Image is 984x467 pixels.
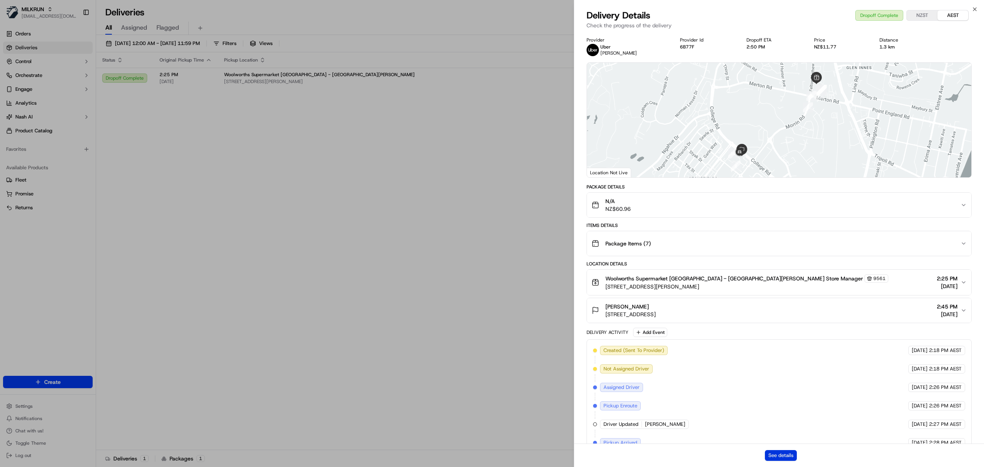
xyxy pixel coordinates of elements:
div: 3 [817,85,827,95]
div: 6 [806,91,816,101]
button: Woolworths Supermarket [GEOGRAPHIC_DATA] - [GEOGRAPHIC_DATA][PERSON_NAME] Store Manager9561[STREE... [587,270,971,295]
span: [DATE] [912,384,927,391]
div: 5 [817,85,827,95]
span: [STREET_ADDRESS][PERSON_NAME] [605,283,888,290]
span: [PERSON_NAME] [645,421,685,428]
span: 2:28 PM AEST [929,439,962,446]
span: Created (Sent To Provider) [603,347,664,354]
button: NZST [907,10,937,20]
span: Not Assigned Driver [603,365,649,372]
button: Add Event [633,328,667,337]
span: Delivery Details [587,9,650,22]
span: [STREET_ADDRESS] [605,310,656,318]
span: [DATE] [912,365,927,372]
span: Assigned Driver [603,384,640,391]
div: Package Details [587,184,972,190]
div: 2:50 PM [746,44,802,50]
span: Pickup Arrived [603,439,637,446]
span: Package Items ( 7 ) [605,240,651,247]
span: 2:27 PM AEST [929,421,962,428]
span: [DATE] [912,421,927,428]
div: 9 [731,161,741,171]
span: 2:26 PM AEST [929,384,962,391]
div: Dropoff ETA [746,37,802,43]
div: 10 [728,148,738,158]
button: 6B77F [680,44,694,50]
span: [DATE] [937,282,957,290]
button: [PERSON_NAME][STREET_ADDRESS]2:45 PM[DATE] [587,298,971,323]
span: 2:18 PM AEST [929,347,962,354]
span: 2:25 PM [937,275,957,282]
button: AEST [937,10,968,20]
div: Provider Id [680,37,734,43]
div: NZ$11.77 [814,44,867,50]
div: 1 [814,89,824,99]
img: uber-new-logo.jpeg [587,44,599,56]
div: 1.3 km [879,44,929,50]
span: [DATE] [912,439,927,446]
div: 7 [803,102,813,112]
button: N/ANZ$60.96 [587,193,971,217]
div: Provider [587,37,668,43]
span: Driver Updated [603,421,638,428]
div: Distance [879,37,929,43]
span: [PERSON_NAME] [600,50,637,56]
div: Location Not Live [587,168,631,177]
span: 9561 [873,275,886,282]
span: Pickup Enroute [603,402,637,409]
p: Check the progress of the delivery [587,22,972,29]
div: 2 [816,85,826,95]
button: See details [765,450,797,461]
span: NZ$60.96 [605,205,631,213]
p: Uber [600,44,637,50]
span: [DATE] [912,402,927,409]
span: 2:18 PM AEST [929,365,962,372]
div: Delivery Activity [587,329,628,335]
span: [PERSON_NAME] [605,303,649,310]
span: [DATE] [937,310,957,318]
span: Woolworths Supermarket [GEOGRAPHIC_DATA] - [GEOGRAPHIC_DATA][PERSON_NAME] Store Manager [605,275,863,282]
div: Location Details [587,261,972,267]
div: Price [814,37,867,43]
span: 2:45 PM [937,303,957,310]
div: Items Details [587,222,972,228]
span: [DATE] [912,347,927,354]
span: N/A [605,197,631,205]
button: Package Items (7) [587,231,971,256]
span: 2:26 PM AEST [929,402,962,409]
